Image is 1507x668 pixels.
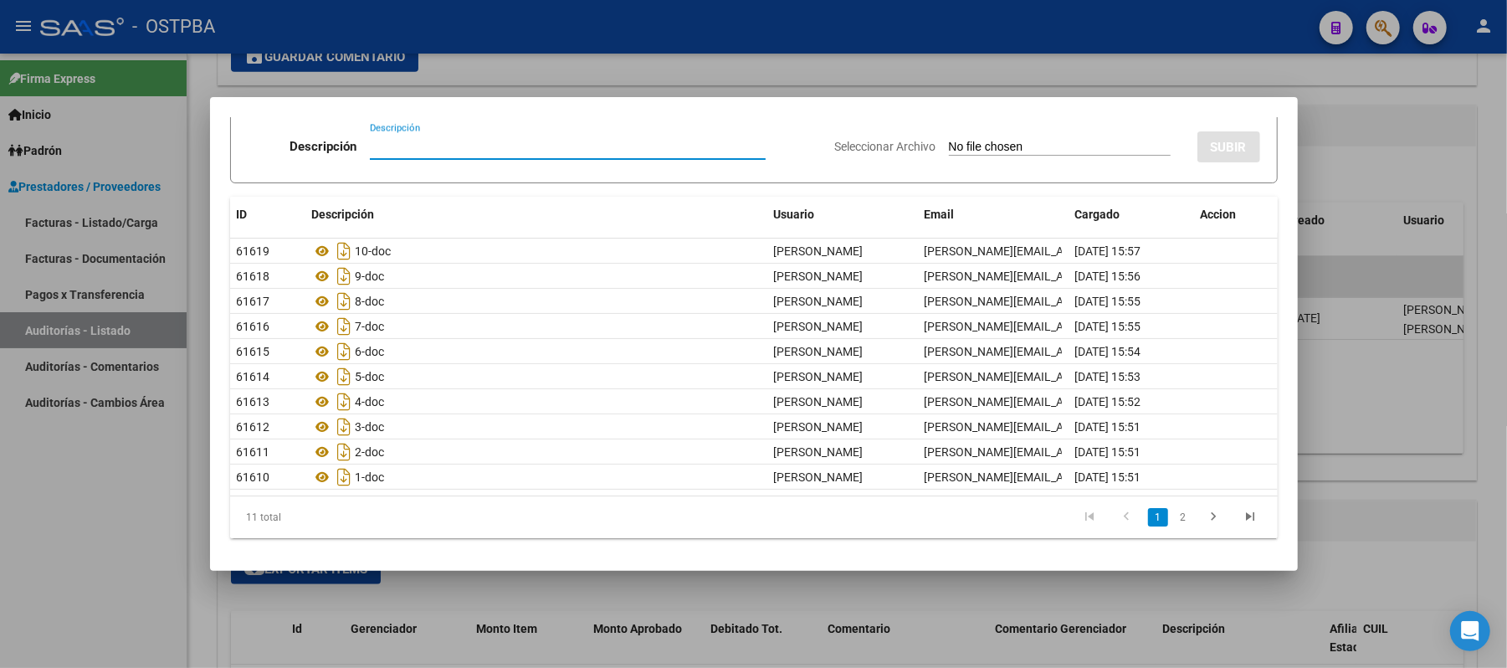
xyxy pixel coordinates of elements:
span: [PERSON_NAME][EMAIL_ADDRESS][PERSON_NAME][DOMAIN_NAME] [925,395,1289,409]
div: 11 total [230,496,437,538]
a: go to first page [1074,508,1106,527]
span: [PERSON_NAME][EMAIL_ADDRESS][PERSON_NAME][DOMAIN_NAME] [925,420,1289,434]
span: [PERSON_NAME] [774,445,864,459]
span: [DATE] 15:53 [1075,370,1141,383]
span: [PERSON_NAME] [774,470,864,484]
span: [DATE] 15:52 [1075,395,1141,409]
span: [PERSON_NAME] [774,345,864,358]
span: [PERSON_NAME][EMAIL_ADDRESS][PERSON_NAME][DOMAIN_NAME] [925,320,1289,333]
span: [DATE] 15:51 [1075,445,1141,459]
div: 9-doc [312,263,761,290]
div: 7-doc [312,313,761,340]
div: 1-doc [312,464,761,491]
span: [DATE] 15:55 [1075,295,1141,308]
span: [DATE] 15:54 [1075,345,1141,358]
span: [PERSON_NAME][EMAIL_ADDRESS][PERSON_NAME][DOMAIN_NAME] [925,470,1289,484]
div: 3-doc [312,414,761,440]
div: 4-doc [312,388,761,415]
span: 61610 [237,470,270,484]
div: 8-doc [312,288,761,315]
span: [DATE] 15:56 [1075,270,1141,283]
i: Descargar documento [334,263,356,290]
li: page 1 [1146,503,1171,532]
span: 61617 [237,295,270,308]
span: [PERSON_NAME] [774,370,864,383]
span: [PERSON_NAME] [774,270,864,283]
span: Usuario [774,208,815,221]
i: Descargar documento [334,388,356,415]
a: 1 [1148,508,1168,527]
span: 61611 [237,445,270,459]
span: [DATE] 15:57 [1075,244,1141,258]
span: [PERSON_NAME][EMAIL_ADDRESS][PERSON_NAME][DOMAIN_NAME] [925,445,1289,459]
a: go to next page [1198,508,1230,527]
span: 61615 [237,345,270,358]
datatable-header-cell: Accion [1194,197,1278,233]
i: Descargar documento [334,439,356,465]
p: Descripción [290,137,356,157]
span: Descripción [312,208,375,221]
span: [PERSON_NAME] [774,244,864,258]
span: SUBIR [1211,140,1247,155]
span: [PERSON_NAME][EMAIL_ADDRESS][PERSON_NAME][DOMAIN_NAME] [925,244,1289,258]
span: [PERSON_NAME] [774,420,864,434]
button: SUBIR [1197,131,1260,162]
span: Cargado [1075,208,1120,221]
i: Descargar documento [334,363,356,390]
div: 10-doc [312,238,761,265]
datatable-header-cell: Email [918,197,1069,233]
li: page 2 [1171,503,1196,532]
span: [PERSON_NAME][EMAIL_ADDRESS][PERSON_NAME][DOMAIN_NAME] [925,345,1289,358]
span: [PERSON_NAME] [774,295,864,308]
span: [PERSON_NAME] [774,320,864,333]
span: Accion [1201,208,1237,221]
span: [PERSON_NAME][EMAIL_ADDRESS][PERSON_NAME][DOMAIN_NAME] [925,270,1289,283]
div: Open Intercom Messenger [1450,611,1490,651]
i: Descargar documento [334,464,356,491]
datatable-header-cell: Usuario [767,197,918,233]
span: [PERSON_NAME][EMAIL_ADDRESS][PERSON_NAME][DOMAIN_NAME] [925,370,1289,383]
datatable-header-cell: Cargado [1069,197,1194,233]
span: Email [925,208,955,221]
a: go to previous page [1111,508,1143,527]
span: [DATE] 15:55 [1075,320,1141,333]
span: [DATE] 15:51 [1075,470,1141,484]
i: Descargar documento [334,288,356,315]
a: go to last page [1235,508,1267,527]
i: Descargar documento [334,414,356,440]
span: ID [237,208,248,221]
span: 61618 [237,270,270,283]
i: Descargar documento [334,238,356,265]
div: 5-doc [312,363,761,390]
i: Descargar documento [334,338,356,365]
span: [DATE] 15:51 [1075,420,1141,434]
span: 61619 [237,244,270,258]
span: Seleccionar Archivo [835,140,936,153]
datatable-header-cell: Descripción [305,197,767,233]
span: 61614 [237,370,270,383]
span: 61612 [237,420,270,434]
datatable-header-cell: ID [230,197,305,233]
span: [PERSON_NAME] [774,395,864,409]
i: Descargar documento [334,313,356,340]
div: 6-doc [312,338,761,365]
div: 2-doc [312,439,761,465]
span: 61613 [237,395,270,409]
span: [PERSON_NAME][EMAIL_ADDRESS][PERSON_NAME][DOMAIN_NAME] [925,295,1289,308]
span: 61616 [237,320,270,333]
a: 2 [1173,508,1193,527]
